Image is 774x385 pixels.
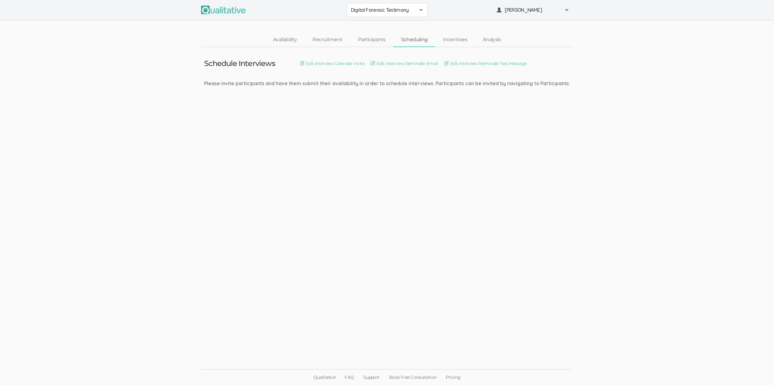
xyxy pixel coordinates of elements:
a: Pricing [441,370,465,385]
span: Digital Forensic Testimony [351,7,415,14]
a: Support [359,370,384,385]
h3: Schedule Interviews [204,59,275,68]
iframe: Chat Widget [743,355,774,385]
a: Recruitment [305,33,350,46]
a: Availability [265,33,305,46]
a: Book Free Consultation [384,370,441,385]
a: Qualitative [309,370,340,385]
a: Incentives [435,33,475,46]
button: [PERSON_NAME] [493,3,573,17]
img: Qualitative [201,6,246,14]
a: Scheduling [393,33,436,46]
div: Please invite participants and have them submit their availability in order to schedule interview... [204,80,570,87]
a: FAQ [340,370,358,385]
a: Analysis [475,33,509,46]
span: [PERSON_NAME] [505,7,561,14]
a: Edit Interview Reminder Email [371,60,438,67]
a: Participants [350,33,393,46]
a: Edit Interview Reminder Text Message [444,60,527,67]
a: Edit Interview Calendar Invite [300,60,365,67]
button: Digital Forensic Testimony [347,3,427,17]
